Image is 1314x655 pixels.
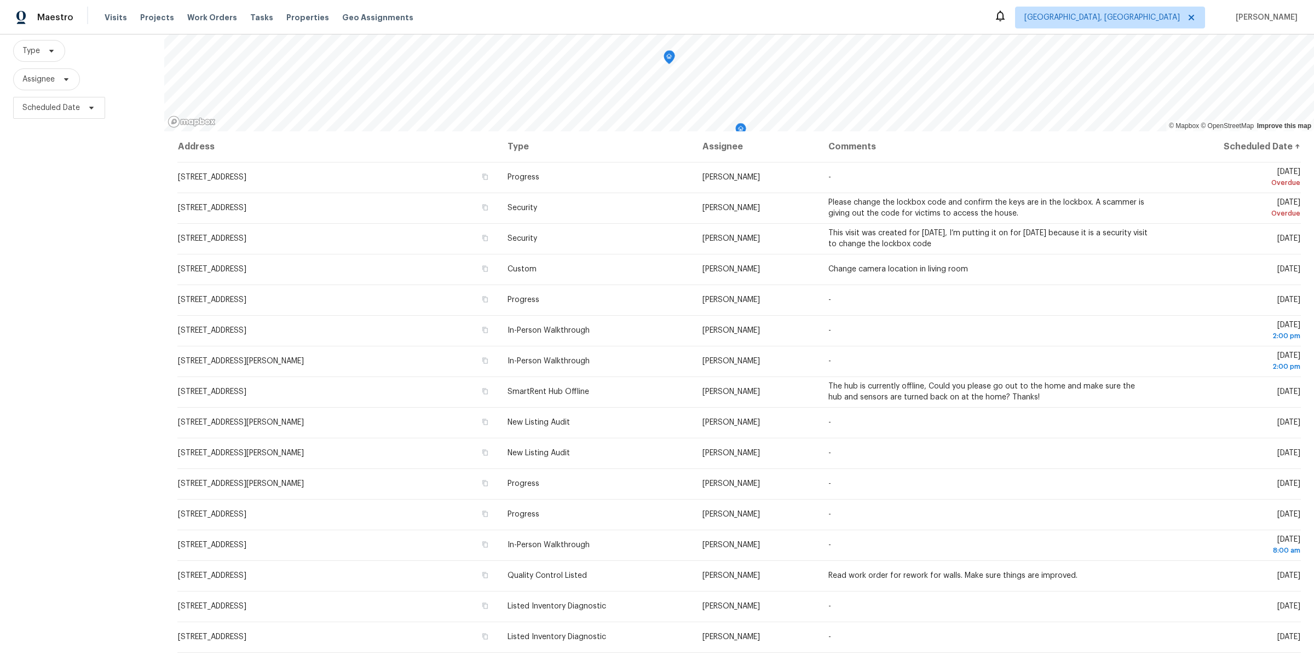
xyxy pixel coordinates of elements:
span: [PERSON_NAME] [702,541,760,549]
span: [PERSON_NAME] [702,327,760,334]
span: Progress [508,173,539,181]
button: Copy Address [480,448,490,457]
span: [STREET_ADDRESS] [178,633,246,641]
span: [STREET_ADDRESS][PERSON_NAME] [178,419,304,426]
span: In-Person Walkthrough [508,357,590,365]
div: Overdue [1166,177,1300,188]
span: This visit was created for [DATE], I’m putting it on for [DATE] because it is a security visit to... [828,229,1148,248]
span: [STREET_ADDRESS] [178,541,246,549]
span: Quality Control Listed [508,572,587,579]
button: Copy Address [480,509,490,519]
div: Overdue [1166,208,1300,219]
span: [PERSON_NAME] [702,602,760,610]
th: Comments [820,131,1157,162]
span: [DATE] [1166,536,1300,556]
a: Mapbox [1169,122,1199,130]
span: [DATE] [1277,419,1300,426]
span: [DATE] [1166,352,1300,372]
span: [PERSON_NAME] [702,449,760,457]
span: [PERSON_NAME] [702,388,760,396]
span: [STREET_ADDRESS][PERSON_NAME] [178,449,304,457]
span: [STREET_ADDRESS] [178,602,246,610]
button: Copy Address [480,570,490,580]
span: [STREET_ADDRESS] [178,173,246,181]
button: Copy Address [480,356,490,366]
span: - [828,419,831,426]
span: - [828,480,831,488]
span: [DATE] [1166,199,1300,219]
span: Please change the lockbox code and confirm the keys are in the lockbox. A scammer is giving out t... [828,199,1144,217]
button: Copy Address [480,172,490,182]
span: New Listing Audit [508,419,570,426]
span: Progress [508,296,539,304]
button: Copy Address [480,294,490,304]
th: Scheduled Date ↑ [1157,131,1301,162]
span: Listed Inventory Diagnostic [508,633,606,641]
span: Custom [508,265,537,273]
span: [DATE] [1277,602,1300,610]
span: [STREET_ADDRESS] [178,511,246,518]
span: Progress [508,480,539,488]
div: 2:00 pm [1166,331,1300,341]
span: Assignee [22,74,55,85]
th: Type [499,131,694,162]
button: Copy Address [480,601,490,611]
button: Copy Address [480,478,490,488]
div: Map marker [664,50,675,67]
span: [DATE] [1277,388,1300,396]
span: [DATE] [1277,633,1300,641]
span: [STREET_ADDRESS] [178,296,246,304]
a: OpenStreetMap [1201,122,1254,130]
span: In-Person Walkthrough [508,327,590,334]
span: - [828,296,831,304]
span: [STREET_ADDRESS][PERSON_NAME] [178,357,304,365]
span: [DATE] [1166,321,1300,341]
span: [DATE] [1277,449,1300,457]
span: In-Person Walkthrough [508,541,590,549]
span: - [828,541,831,549]
span: [PERSON_NAME] [702,511,760,518]
span: Tasks [250,14,273,21]
button: Copy Address [480,202,490,212]
span: Security [508,235,537,242]
span: [PERSON_NAME] [702,633,760,641]
span: New Listing Audit [508,449,570,457]
span: [PERSON_NAME] [702,572,760,579]
span: Work Orders [187,12,237,23]
span: Read work order for rework for walls. Make sure things are improved. [828,572,1077,579]
span: [DATE] [1277,480,1300,488]
div: Map marker [735,123,746,140]
span: [PERSON_NAME] [702,173,760,181]
div: 2:00 pm [1166,361,1300,372]
span: - [828,327,831,334]
span: [PERSON_NAME] [702,235,760,242]
span: [DATE] [1277,265,1300,273]
button: Copy Address [480,417,490,427]
button: Copy Address [480,540,490,549]
button: Copy Address [480,325,490,335]
span: [GEOGRAPHIC_DATA], [GEOGRAPHIC_DATA] [1024,12,1180,23]
span: Progress [508,511,539,518]
th: Assignee [694,131,820,162]
div: Map marker [664,51,675,68]
button: Copy Address [480,631,490,641]
span: Maestro [37,12,73,23]
span: [STREET_ADDRESS] [178,388,246,396]
span: Geo Assignments [342,12,413,23]
span: Visits [105,12,127,23]
span: [STREET_ADDRESS] [178,327,246,334]
span: [DATE] [1166,168,1300,188]
span: Change camera location in living room [828,265,968,273]
span: [PERSON_NAME] [702,265,760,273]
span: Listed Inventory Diagnostic [508,602,606,610]
span: [DATE] [1277,296,1300,304]
span: [STREET_ADDRESS] [178,235,246,242]
th: Address [177,131,499,162]
span: [STREET_ADDRESS] [178,265,246,273]
span: Projects [140,12,174,23]
a: Improve this map [1257,122,1311,130]
span: - [828,602,831,610]
span: [STREET_ADDRESS] [178,572,246,579]
span: [PERSON_NAME] [702,204,760,212]
span: [PERSON_NAME] [702,480,760,488]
